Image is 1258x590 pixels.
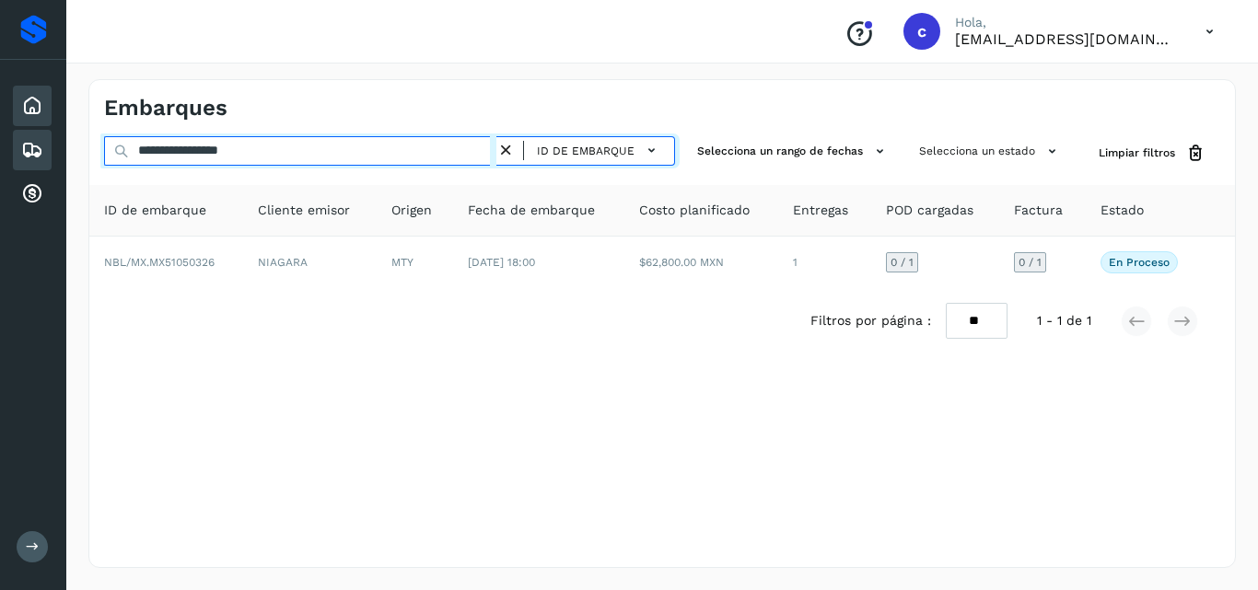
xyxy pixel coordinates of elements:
span: Fecha de embarque [468,201,595,220]
span: Origen [391,201,432,220]
td: $62,800.00 MXN [624,237,778,288]
td: NIAGARA [243,237,377,288]
span: Cliente emisor [258,201,350,220]
button: Limpiar filtros [1084,136,1220,170]
td: 1 [778,237,871,288]
h4: Embarques [104,95,227,121]
span: 0 / 1 [891,257,914,268]
span: Estado [1101,201,1144,220]
span: Factura [1014,201,1063,220]
span: 1 - 1 de 1 [1037,311,1091,330]
p: cuentasespeciales8_met@castores.com.mx [955,30,1176,48]
span: 0 / 1 [1019,257,1042,268]
span: Limpiar filtros [1099,145,1175,161]
p: Hola, [955,15,1176,30]
p: En proceso [1109,256,1170,269]
span: [DATE] 18:00 [468,256,535,269]
span: NBL/MX.MX51050326 [104,256,215,269]
button: ID de embarque [531,137,667,164]
span: Entregas [793,201,848,220]
span: Filtros por página : [810,311,931,330]
div: Embarques [13,130,52,170]
button: Selecciona un estado [912,136,1069,167]
span: ID de embarque [104,201,206,220]
span: POD cargadas [886,201,973,220]
div: Cuentas por cobrar [13,174,52,214]
div: Inicio [13,86,52,126]
span: Costo planificado [639,201,750,220]
button: Selecciona un rango de fechas [690,136,897,167]
td: MTY [377,237,453,288]
span: ID de embarque [537,143,635,159]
